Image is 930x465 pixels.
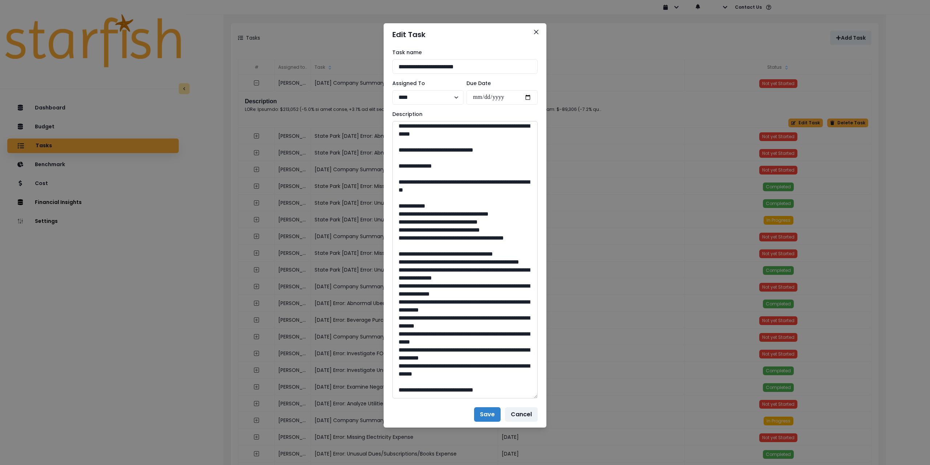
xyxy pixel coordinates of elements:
header: Edit Task [384,23,546,46]
button: Close [530,26,542,38]
label: Description [392,111,533,118]
button: Save [474,407,501,422]
label: Due Date [466,80,533,87]
button: Cancel [505,407,538,422]
label: Assigned To [392,80,459,87]
label: Task name [392,49,533,56]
